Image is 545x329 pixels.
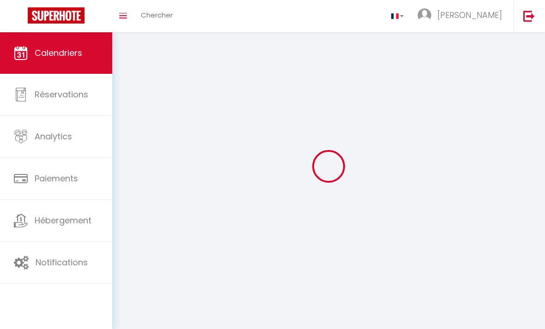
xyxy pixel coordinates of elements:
[35,89,88,100] span: Réservations
[141,10,173,20] span: Chercher
[418,8,431,22] img: ...
[437,9,502,21] span: [PERSON_NAME]
[523,10,535,22] img: logout
[36,257,88,268] span: Notifications
[28,7,85,24] img: Super Booking
[35,131,72,142] span: Analytics
[35,173,78,184] span: Paiements
[35,47,82,59] span: Calendriers
[35,215,91,226] span: Hébergement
